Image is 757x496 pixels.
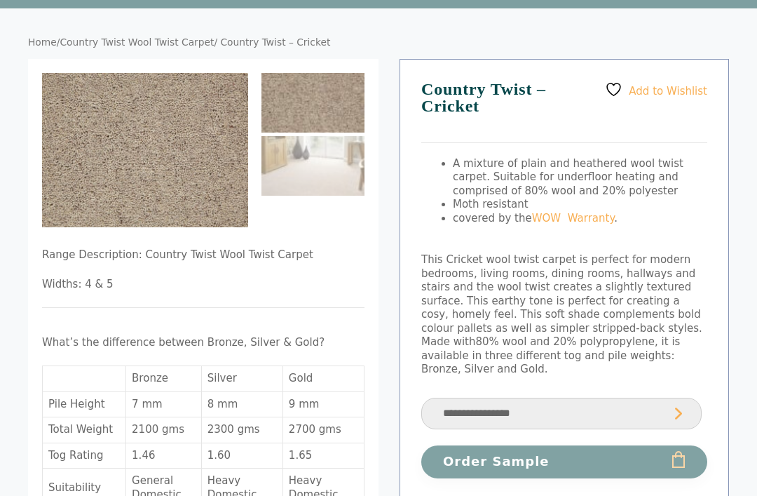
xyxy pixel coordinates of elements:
[202,444,283,470] td: 1.60
[42,337,364,351] p: What’s the difference between Bronze, Silver & Gold?
[283,393,364,419] td: 9 mm
[453,158,683,198] span: A mixture of plain and heathered wool twist carpet. Suitable for underfloor heating and comprised...
[421,254,702,349] span: This Cricket wool twist carpet is perfect for modern bedrooms, living rooms, dining rooms, hallwa...
[43,444,126,470] td: Tog Rating
[42,279,364,293] p: Widths: 4 & 5
[421,446,707,479] button: Order Sample
[283,444,364,470] td: 1.65
[453,213,707,227] li: covered by the .
[126,444,202,470] td: 1.46
[43,418,126,444] td: Total Weight
[202,367,283,393] td: Silver
[421,81,707,144] h1: Country Twist – Cricket
[28,37,729,50] nav: Breadcrumb
[261,137,364,196] img: Country Twist
[283,367,364,393] td: Gold
[261,74,364,133] img: Country Twist - Cricket
[202,418,283,444] td: 2300 gms
[629,85,707,98] span: Add to Wishlist
[126,418,202,444] td: 2100 gms
[605,81,707,99] a: Add to Wishlist
[43,393,126,419] td: Pile Height
[421,336,680,376] span: 80% wool and 20% polypropylene, it is available in three different tog and pile weights: Bronze, ...
[202,393,283,419] td: 8 mm
[60,37,214,48] a: Country Twist Wool Twist Carpet
[126,367,202,393] td: Bronze
[453,199,528,211] span: Moth resistant
[126,393,202,419] td: 7 mm
[42,249,364,263] p: Range Description: Country Twist Wool Twist Carpet
[28,37,57,48] a: Home
[532,213,614,225] a: WOW Warranty
[283,418,364,444] td: 2700 gms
